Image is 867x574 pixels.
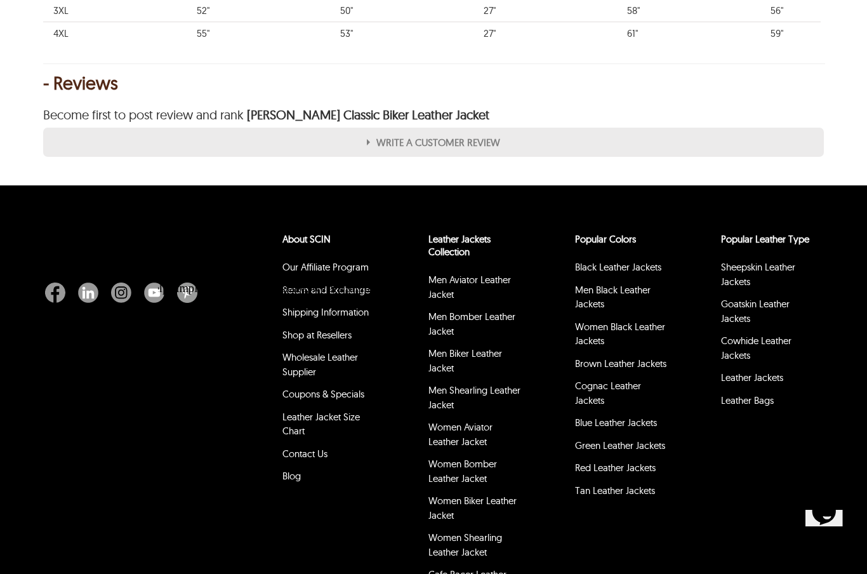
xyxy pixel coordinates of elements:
a: Facebook [45,283,72,303]
li: Black Leather Jackets [573,258,671,281]
img: Facebook [45,283,65,303]
a: Sheepskin Leather Jackets [721,261,795,288]
li: Women Biker Leather Jacket [427,492,524,529]
a: About SCIN [282,233,331,245]
a: Youtube [138,283,171,303]
li: Sheepskin Leather Jackets [719,258,817,295]
div: - Reviews [43,77,823,90]
li: Our Affiliate Program [281,258,378,281]
img: Youtube [144,283,164,303]
a: popular leather jacket colors [575,233,636,245]
iframe: chat widget [158,280,850,498]
img: Instagram [111,283,131,303]
a: Women Shearling Leather Jacket [428,531,502,558]
a: Popular Leather Type [721,233,809,245]
a: Black Leather Jackets [575,261,661,273]
iframe: chat widget [800,510,857,564]
div: Become first to post review and rank Jason Classic Biker Leather Jacket [43,109,823,121]
a: Women Biker Leather Jacket [428,495,517,521]
td: Measurement of finished jacket chest. Circular measurement. 61" [617,22,760,45]
img: Linkedin [78,283,98,303]
a: Leather Jackets Collection [428,233,491,258]
strong: [PERSON_NAME] Classic Biker Leather Jacket [244,107,489,123]
a: Instagram [105,283,138,303]
a: Linkedin [72,283,105,303]
td: Body chest. Circular measurement at about men's nipple height. 55" [187,22,330,45]
a: Men Aviator Leather Jacket [428,274,511,300]
li: Women Shearling Leather Jacket [427,529,524,566]
td: Size 4XL [43,22,187,45]
label: Write A customer review [43,128,823,157]
a: Our Affiliate Program [282,261,369,273]
td: Body waist. 53" [330,22,473,45]
li: Men Aviator Leather Jacket [427,271,524,308]
td: Body sleeve length. 27" [473,22,617,45]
